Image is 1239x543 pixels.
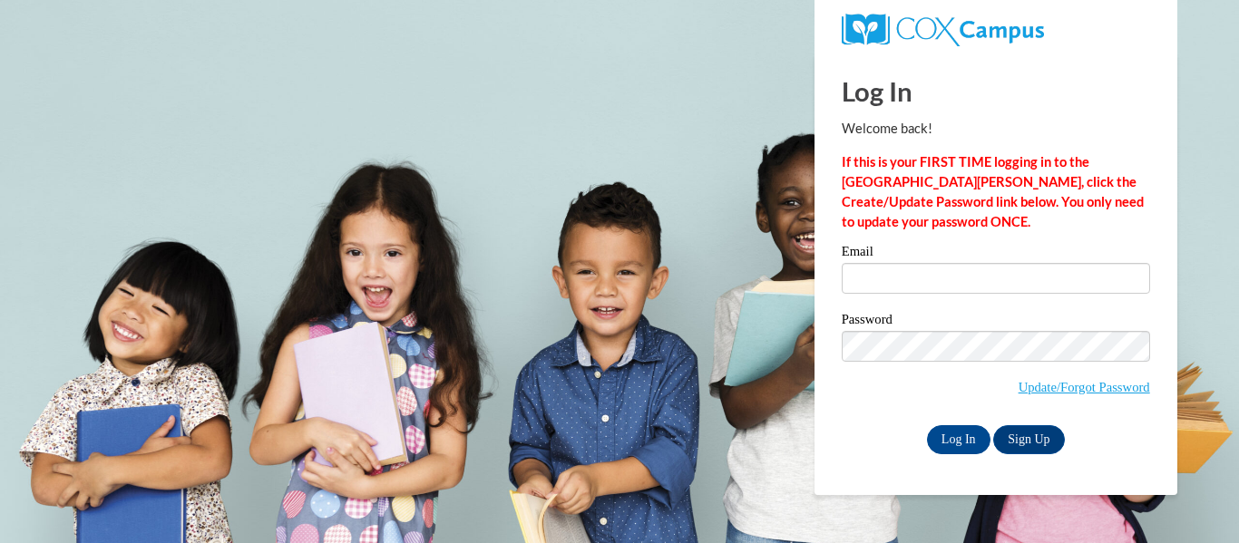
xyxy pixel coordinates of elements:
[842,245,1150,263] label: Email
[842,21,1044,36] a: COX Campus
[927,425,990,454] input: Log In
[842,119,1150,139] p: Welcome back!
[993,425,1064,454] a: Sign Up
[842,154,1144,229] strong: If this is your FIRST TIME logging in to the [GEOGRAPHIC_DATA][PERSON_NAME], click the Create/Upd...
[842,313,1150,331] label: Password
[842,14,1044,46] img: COX Campus
[842,73,1150,110] h1: Log In
[1019,380,1150,394] a: Update/Forgot Password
